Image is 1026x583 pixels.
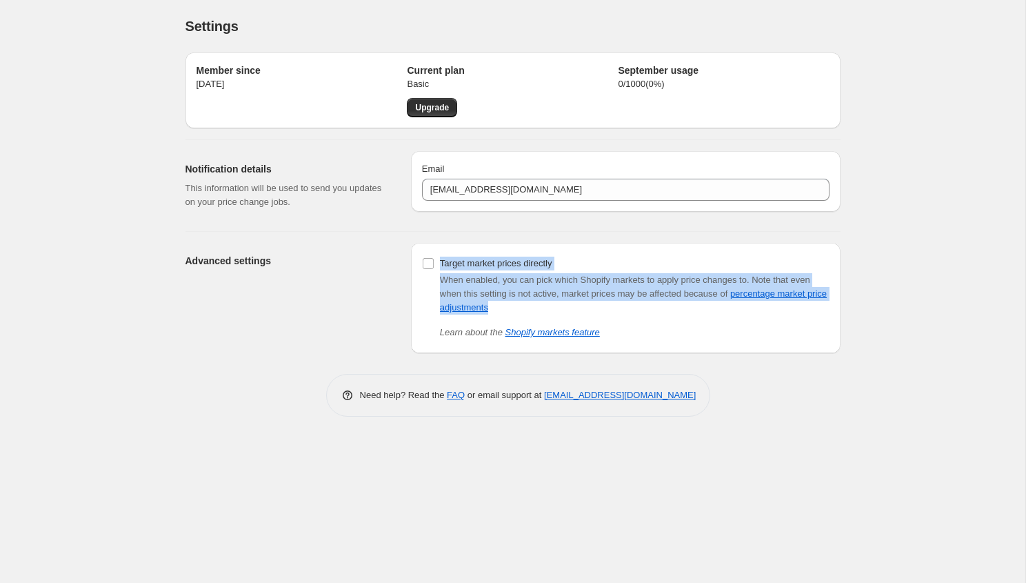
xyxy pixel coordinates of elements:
[197,77,408,91] p: [DATE]
[185,181,389,209] p: This information will be used to send you updates on your price change jobs.
[440,275,827,313] span: Note that even when this setting is not active, market prices may be affected because of
[618,77,829,91] p: 0 / 1000 ( 0 %)
[465,390,544,400] span: or email support at
[415,102,449,113] span: Upgrade
[422,164,445,174] span: Email
[185,162,389,176] h2: Notification details
[440,327,600,337] i: Learn about the
[447,390,465,400] a: FAQ
[185,19,239,34] span: Settings
[618,63,829,77] h2: September usage
[197,63,408,77] h2: Member since
[407,77,618,91] p: Basic
[440,275,750,285] span: When enabled, you can pick which Shopify markets to apply price changes to.
[544,390,696,400] a: [EMAIL_ADDRESS][DOMAIN_NAME]
[505,327,600,337] a: Shopify markets feature
[407,98,457,117] a: Upgrade
[440,258,552,268] span: Target market prices directly
[185,254,389,268] h2: Advanced settings
[360,390,447,400] span: Need help? Read the
[407,63,618,77] h2: Current plan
